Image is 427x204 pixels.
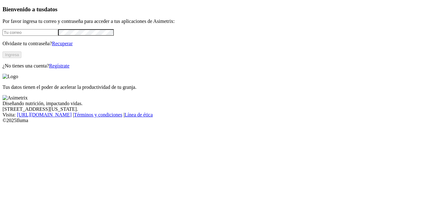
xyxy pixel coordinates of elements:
p: Tus datos tienen el poder de acelerar la productividad de tu granja. [3,84,424,90]
input: Tu correo [3,29,58,36]
div: Visita : | | [3,112,424,118]
a: Recuperar [52,41,73,46]
div: [STREET_ADDRESS][US_STATE]. [3,106,424,112]
a: Regístrate [49,63,69,68]
div: Diseñando nutrición, impactando vidas. [3,101,424,106]
a: [URL][DOMAIN_NAME] [17,112,72,117]
p: Olvidaste tu contraseña? [3,41,424,46]
a: Línea de ética [125,112,153,117]
img: Asimetrix [3,95,28,101]
div: © 2025 Iluma [3,118,424,123]
a: Términos y condiciones [74,112,122,117]
p: ¿No tienes una cuenta? [3,63,424,69]
img: Logo [3,74,18,79]
p: Por favor ingresa tu correo y contraseña para acceder a tus aplicaciones de Asimetrix: [3,19,424,24]
span: datos [44,6,58,13]
h3: Bienvenido a tus [3,6,424,13]
button: Ingresa [3,51,21,58]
